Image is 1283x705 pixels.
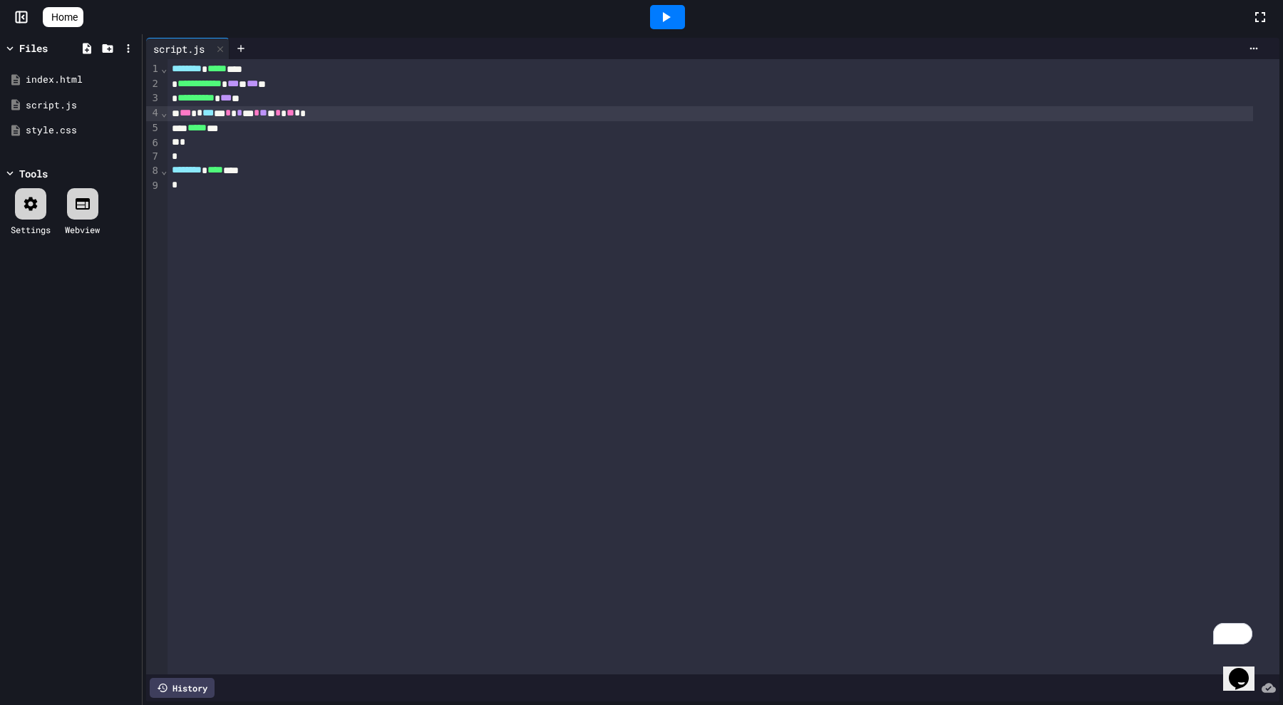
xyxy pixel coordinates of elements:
[146,150,160,164] div: 7
[146,136,160,150] div: 6
[160,165,168,176] span: Fold line
[168,59,1279,674] div: To enrich screen reader interactions, please activate Accessibility in Grammarly extension settings
[26,123,137,138] div: style.css
[146,38,230,59] div: script.js
[146,121,160,136] div: 5
[160,63,168,74] span: Fold line
[43,7,83,27] a: Home
[146,91,160,106] div: 3
[146,77,160,92] div: 2
[51,10,78,24] span: Home
[11,223,51,236] div: Settings
[146,179,160,193] div: 9
[19,166,48,181] div: Tools
[19,41,48,56] div: Files
[26,73,137,87] div: index.html
[146,164,160,179] div: 8
[146,41,212,56] div: script.js
[1223,648,1269,691] iframe: chat widget
[26,98,137,113] div: script.js
[146,106,160,121] div: 4
[65,223,100,236] div: Webview
[146,62,160,77] div: 1
[150,678,215,698] div: History
[160,107,168,118] span: Fold line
